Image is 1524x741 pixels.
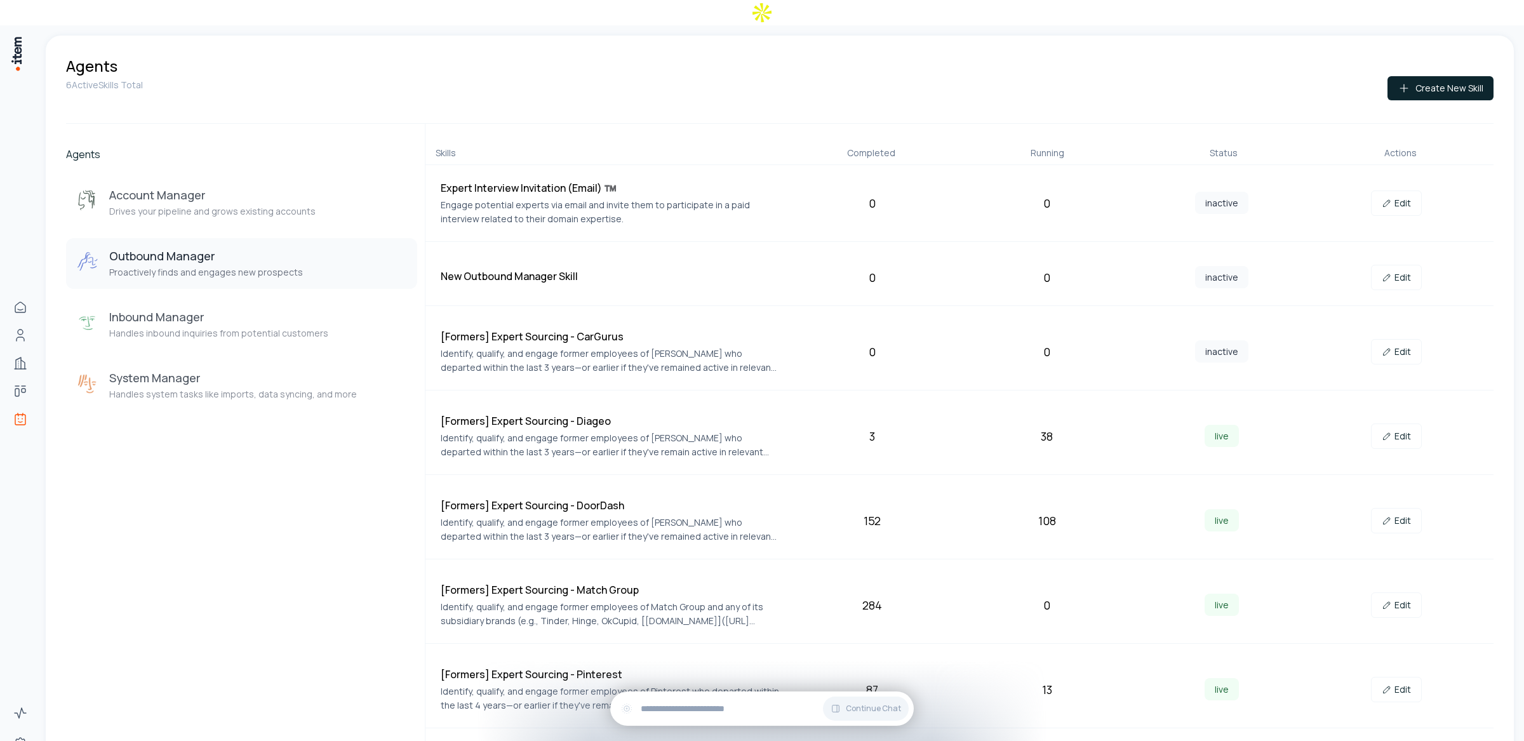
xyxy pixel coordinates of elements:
[1195,192,1248,214] span: inactive
[76,373,99,396] img: System Manager
[109,327,328,340] p: Handles inbound inquiries from potential customers
[790,681,954,698] div: 87
[66,79,143,91] p: 6 Active Skills Total
[441,498,780,513] h4: [Formers] Expert Sourcing - DoorDash
[788,147,954,159] div: Completed
[1371,508,1422,533] a: Edit
[8,700,33,726] a: Activity
[66,147,417,162] h2: Agents
[109,205,316,218] p: Drives your pipeline and grows existing accounts
[790,343,954,361] div: 0
[965,147,1131,159] div: Running
[1317,147,1483,159] div: Actions
[1205,509,1239,531] span: live
[965,512,1129,530] div: 108
[1371,677,1422,702] a: Edit
[1141,147,1307,159] div: Status
[441,667,780,682] h4: [Formers] Expert Sourcing - Pinterest
[610,691,914,726] div: Continue Chat
[441,347,780,375] p: Identify, qualify, and engage former employees of [PERSON_NAME] who departed within the last 3 ye...
[823,697,909,721] button: Continue Chat
[441,684,780,712] p: Identify, qualify, and engage former employees of Pinterest who departed within the last 4 years—...
[436,147,778,159] div: Skills
[441,198,780,226] p: Engage potential experts via email and invite them to participate in a paid interview related to ...
[8,378,33,404] a: Deals
[965,269,1129,286] div: 0
[8,406,33,432] a: Agents
[76,190,99,213] img: Account Manager
[441,329,780,344] h4: [Formers] Expert Sourcing - CarGurus
[441,269,780,284] h4: New Outbound Manager Skill
[109,187,316,203] h3: Account Manager
[8,295,33,320] a: Home
[441,431,780,459] p: Identify, qualify, and engage former employees of [PERSON_NAME] who departed within the last 3 ye...
[441,582,780,597] h4: [Formers] Expert Sourcing - Match Group
[10,36,23,72] img: Item Brain Logo
[1371,592,1422,618] a: Edit
[1205,425,1239,447] span: live
[1371,190,1422,216] a: Edit
[66,299,417,350] button: Inbound ManagerInbound ManagerHandles inbound inquiries from potential customers
[109,248,303,264] h3: Outbound Manager
[965,427,1129,445] div: 38
[441,600,780,628] p: Identify, qualify, and engage former employees of Match Group and any of its subsidiary brands (e...
[965,343,1129,361] div: 0
[1371,265,1422,290] a: Edit
[441,413,780,429] h4: [Formers] Expert Sourcing - Diageo
[76,312,99,335] img: Inbound Manager
[109,370,357,385] h3: System Manager
[1371,339,1422,364] a: Edit
[109,309,328,324] h3: Inbound Manager
[790,269,954,286] div: 0
[441,180,780,196] h4: Expert Interview Invitation (Email) ™️
[66,177,417,228] button: Account ManagerAccount ManagerDrives your pipeline and grows existing accounts
[1387,76,1494,100] button: Create New Skill
[790,596,954,614] div: 284
[1371,424,1422,449] a: Edit
[790,194,954,212] div: 0
[8,350,33,376] a: Companies
[109,388,357,401] p: Handles system tasks like imports, data syncing, and more
[109,266,303,279] p: Proactively finds and engages new prospects
[965,596,1129,614] div: 0
[1195,340,1248,363] span: inactive
[790,427,954,445] div: 3
[66,238,417,289] button: Outbound ManagerOutbound ManagerProactively finds and engages new prospects
[965,194,1129,212] div: 0
[1205,678,1239,700] span: live
[790,512,954,530] div: 152
[1195,266,1248,288] span: inactive
[66,56,117,76] h1: Agents
[1205,594,1239,616] span: live
[8,323,33,348] a: People
[441,516,780,544] p: Identify, qualify, and engage former employees of [PERSON_NAME] who departed within the last 3 ye...
[965,681,1129,698] div: 13
[66,360,417,411] button: System ManagerSystem ManagerHandles system tasks like imports, data syncing, and more
[76,251,99,274] img: Outbound Manager
[846,704,901,714] span: Continue Chat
